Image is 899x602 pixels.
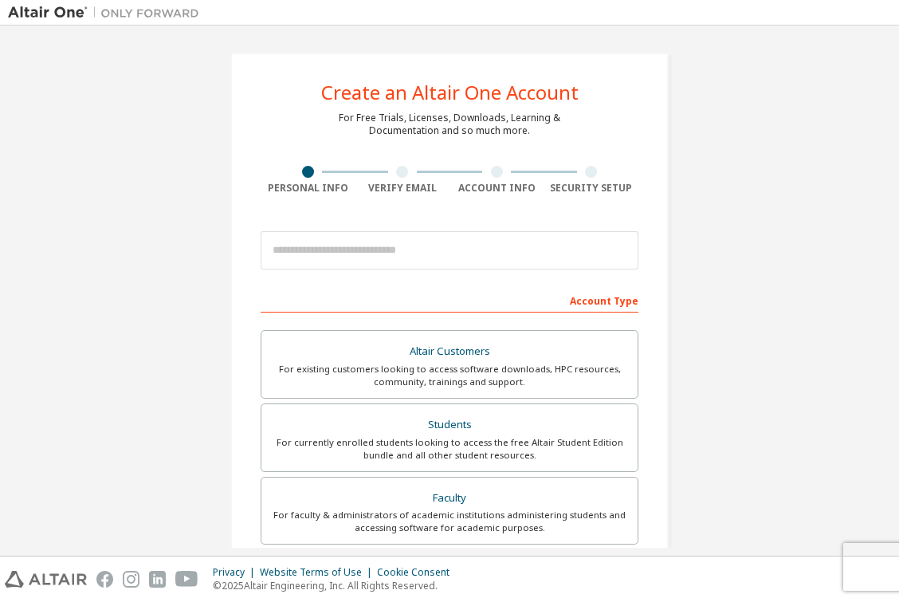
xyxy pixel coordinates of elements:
[271,487,628,510] div: Faculty
[261,182,355,195] div: Personal Info
[321,83,579,102] div: Create an Altair One Account
[271,363,628,388] div: For existing customers looking to access software downloads, HPC resources, community, trainings ...
[271,414,628,436] div: Students
[355,182,450,195] div: Verify Email
[544,182,639,195] div: Security Setup
[175,571,198,588] img: youtube.svg
[339,112,560,137] div: For Free Trials, Licenses, Downloads, Learning & Documentation and so much more.
[271,436,628,462] div: For currently enrolled students looking to access the free Altair Student Edition bundle and all ...
[123,571,139,588] img: instagram.svg
[213,579,459,592] p: © 2025 Altair Engineering, Inc. All Rights Reserved.
[377,566,459,579] div: Cookie Consent
[260,566,377,579] div: Website Terms of Use
[449,182,544,195] div: Account Info
[271,509,628,534] div: For faculty & administrators of academic institutions administering students and accessing softwa...
[96,571,113,588] img: facebook.svg
[271,340,628,363] div: Altair Customers
[8,5,207,21] img: Altair One
[149,571,166,588] img: linkedin.svg
[213,566,260,579] div: Privacy
[261,287,638,313] div: Account Type
[5,571,87,588] img: altair_logo.svg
